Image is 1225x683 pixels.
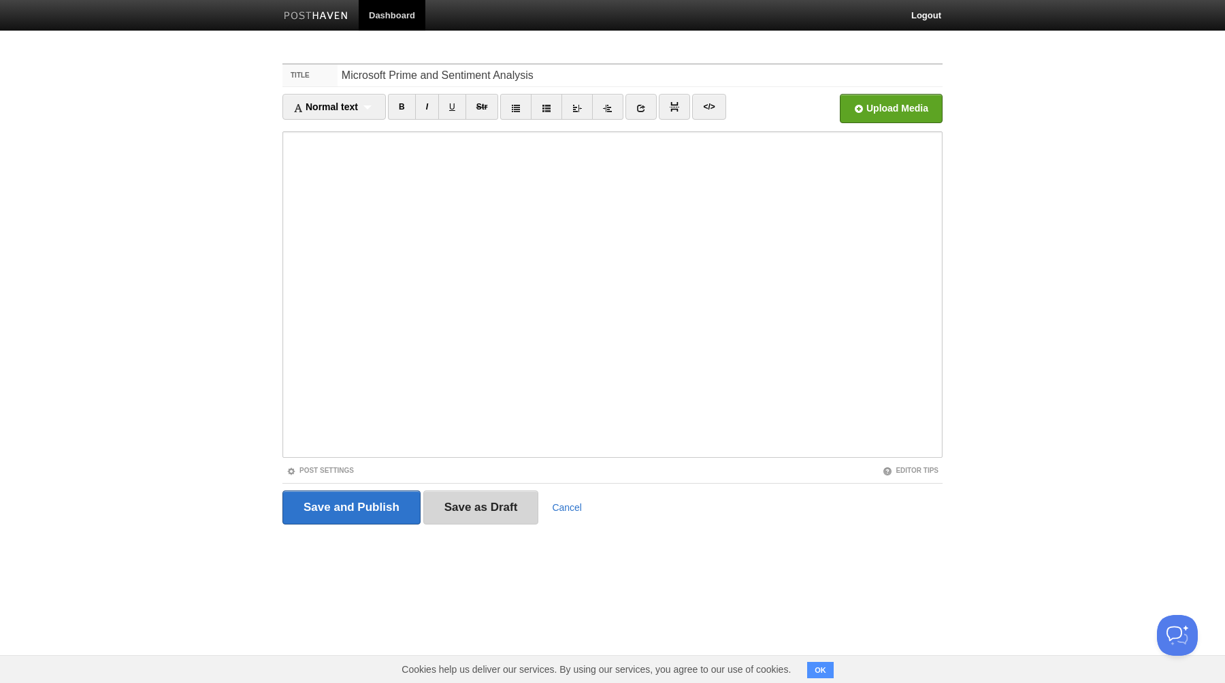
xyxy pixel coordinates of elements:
[883,467,938,474] a: Editor Tips
[293,101,358,112] span: Normal text
[415,94,439,120] a: I
[1157,615,1198,656] iframe: Help Scout Beacon - Open
[476,102,488,112] del: Str
[670,102,679,112] img: pagebreak-icon.png
[692,94,725,120] a: </>
[287,467,354,474] a: Post Settings
[388,656,804,683] span: Cookies help us deliver our services. By using our services, you agree to our use of cookies.
[388,94,416,120] a: B
[284,12,348,22] img: Posthaven-bar
[282,490,421,524] input: Save and Publish
[282,65,338,86] label: Title
[465,94,499,120] a: Str
[552,502,582,513] a: Cancel
[438,94,466,120] a: U
[807,662,834,678] button: OK
[423,490,539,524] input: Save as Draft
